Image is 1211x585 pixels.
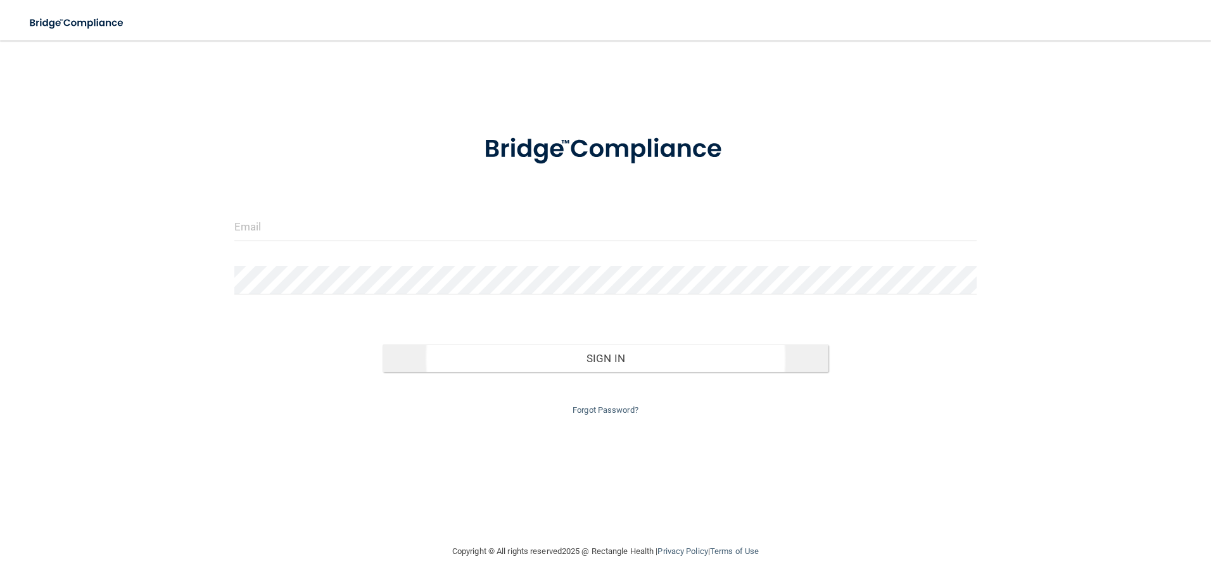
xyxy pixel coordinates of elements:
[458,116,753,182] img: bridge_compliance_login_screen.278c3ca4.svg
[374,531,837,572] div: Copyright © All rights reserved 2025 @ Rectangle Health | |
[383,344,828,372] button: Sign In
[657,546,707,556] a: Privacy Policy
[234,213,977,241] input: Email
[573,405,638,415] a: Forgot Password?
[710,546,759,556] a: Terms of Use
[992,495,1196,546] iframe: Drift Widget Chat Controller
[19,10,136,36] img: bridge_compliance_login_screen.278c3ca4.svg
